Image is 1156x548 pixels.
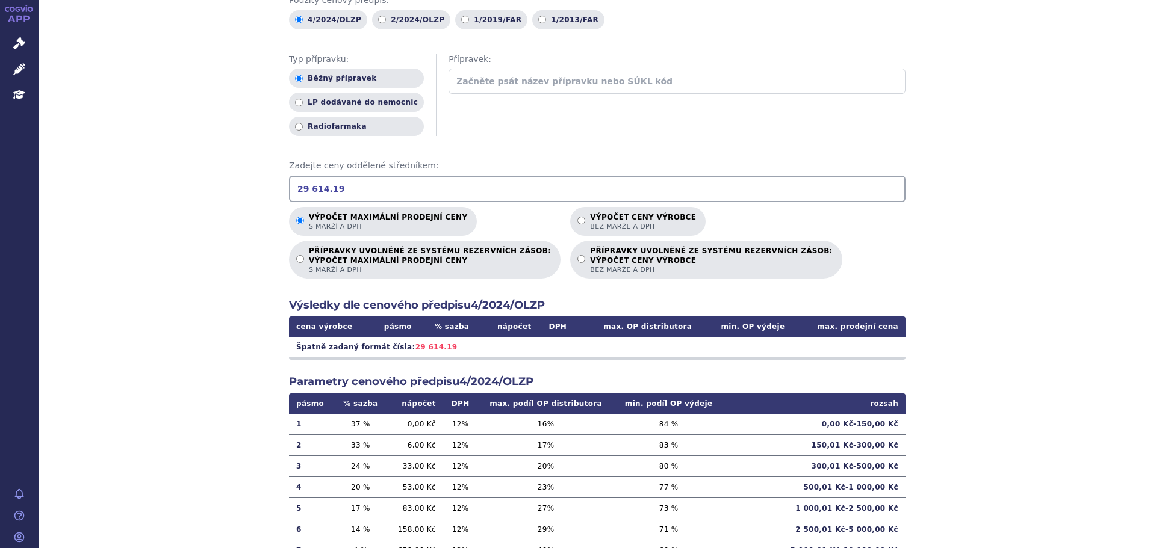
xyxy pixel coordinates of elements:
strong: VÝPOČET CENY VÝROBCE [590,256,832,265]
strong: VÝPOČET MAXIMÁLNÍ PRODEJNÍ CENY [309,256,551,265]
td: 300,01 Kč - 500,00 Kč [724,455,906,476]
input: PŘÍPRAVKY UVOLNĚNÉ ZE SYSTÉMU REZERVNÍCH ZÁSOB:VÝPOČET MAXIMÁLNÍ PRODEJNÍ CENYs marží a DPH [296,255,304,263]
th: cena výrobce [289,316,373,337]
td: 12 % [443,414,478,435]
td: 500,01 Kč - 1 000,00 Kč [724,476,906,497]
th: max. podíl OP distributora [477,393,614,414]
th: DPH [443,393,478,414]
td: 20 % [334,476,387,497]
th: rozsah [724,393,906,414]
input: Radiofarmaka [295,123,303,131]
td: 27 % [477,497,614,519]
label: 1/2013/FAR [532,10,604,29]
h2: Výsledky dle cenového předpisu 4/2024/OLZP [289,298,906,313]
td: 12 % [443,476,478,497]
td: 33,00 Kč [387,455,443,476]
td: 71 % [614,519,724,540]
th: pásmo [289,393,334,414]
td: 0,00 Kč [387,414,443,435]
th: min. OP výdeje [699,316,792,337]
input: Běžný přípravek [295,75,303,82]
input: PŘÍPRAVKY UVOLNĚNÉ ZE SYSTÉMU REZERVNÍCH ZÁSOB:VÝPOČET CENY VÝROBCEbez marže a DPH [577,255,585,263]
th: max. OP distributora [577,316,699,337]
td: 16 % [477,414,614,435]
th: pásmo [373,316,423,337]
label: Radiofarmaka [289,117,424,136]
label: 4/2024/OLZP [289,10,367,29]
td: 83,00 Kč [387,497,443,519]
td: 53,00 Kč [387,476,443,497]
input: LP dodávané do nemocnic [295,99,303,106]
td: 12 % [443,519,478,540]
p: PŘÍPRAVKY UVOLNĚNÉ ZE SYSTÉMU REZERVNÍCH ZÁSOB: [309,247,551,274]
td: 3 [289,455,334,476]
span: Přípravek: [449,54,906,66]
td: 4 [289,476,334,497]
td: 0,00 Kč - 150,00 Kč [724,414,906,435]
span: Typ přípravku: [289,54,424,66]
span: 29 614.19 [415,343,458,351]
label: Běžný přípravek [289,69,424,88]
th: % sazba [423,316,480,337]
th: max. prodejní cena [792,316,906,337]
td: 2 500,01 Kč - 5 000,00 Kč [724,519,906,540]
p: PŘÍPRAVKY UVOLNĚNÉ ZE SYSTÉMU REZERVNÍCH ZÁSOB: [590,247,832,274]
input: 1/2019/FAR [461,16,469,23]
td: 83 % [614,434,724,455]
td: 14 % [334,519,387,540]
td: 23 % [477,476,614,497]
label: 1/2019/FAR [455,10,527,29]
span: Zadejte ceny oddělené středníkem: [289,160,906,172]
input: 1/2013/FAR [538,16,546,23]
p: Výpočet ceny výrobce [590,213,696,231]
th: nápočet [481,316,539,337]
span: bez marže a DPH [590,222,696,231]
td: 12 % [443,497,478,519]
p: Výpočet maximální prodejní ceny [309,213,467,231]
td: 5 [289,497,334,519]
th: nápočet [387,393,443,414]
span: bez marže a DPH [590,265,832,274]
td: 24 % [334,455,387,476]
span: s marží a DPH [309,265,551,274]
td: Špatně zadaný formát čísla: [289,337,906,357]
input: 2/2024/OLZP [378,16,386,23]
input: 4/2024/OLZP [295,16,303,23]
th: % sazba [334,393,387,414]
td: 6,00 Kč [387,434,443,455]
td: 2 [289,434,334,455]
td: 33 % [334,434,387,455]
label: 2/2024/OLZP [372,10,450,29]
td: 12 % [443,455,478,476]
td: 12 % [443,434,478,455]
input: Začněte psát název přípravku nebo SÚKL kód [449,69,906,94]
input: Výpočet maximální prodejní cenys marží a DPH [296,217,304,224]
td: 158,00 Kč [387,519,443,540]
th: min. podíl OP výdeje [614,393,724,414]
td: 20 % [477,455,614,476]
td: 29 % [477,519,614,540]
input: Zadejte ceny oddělené středníkem [289,176,906,202]
td: 17 % [334,497,387,519]
td: 150,01 Kč - 300,00 Kč [724,434,906,455]
label: LP dodávané do nemocnic [289,93,424,112]
td: 17 % [477,434,614,455]
td: 1 000,01 Kč - 2 500,00 Kč [724,497,906,519]
td: 1 [289,414,334,435]
input: Výpočet ceny výrobcebez marže a DPH [577,217,585,224]
span: s marží a DPH [309,222,467,231]
td: 6 [289,519,334,540]
th: DPH [539,316,577,337]
td: 84 % [614,414,724,435]
td: 37 % [334,414,387,435]
td: 80 % [614,455,724,476]
td: 73 % [614,497,724,519]
h2: Parametry cenového předpisu 4/2024/OLZP [289,374,906,389]
td: 77 % [614,476,724,497]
